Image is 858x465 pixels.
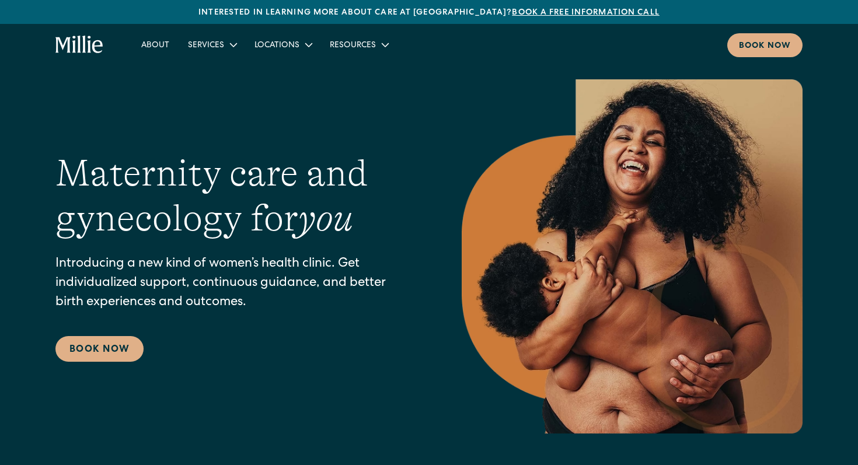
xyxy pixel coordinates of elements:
a: home [55,36,104,54]
div: Book now [739,40,791,53]
a: Book a free information call [512,9,659,17]
div: Services [188,40,224,52]
a: Book now [727,33,803,57]
h1: Maternity care and gynecology for [55,151,415,241]
div: Services [179,35,245,54]
a: Book Now [55,336,144,362]
div: Locations [245,35,320,54]
img: Smiling mother with her baby in arms, celebrating body positivity and the nurturing bond of postp... [462,79,803,433]
em: you [298,197,353,239]
div: Resources [330,40,376,52]
div: Locations [254,40,299,52]
p: Introducing a new kind of women’s health clinic. Get individualized support, continuous guidance,... [55,255,415,313]
a: About [132,35,179,54]
div: Resources [320,35,397,54]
